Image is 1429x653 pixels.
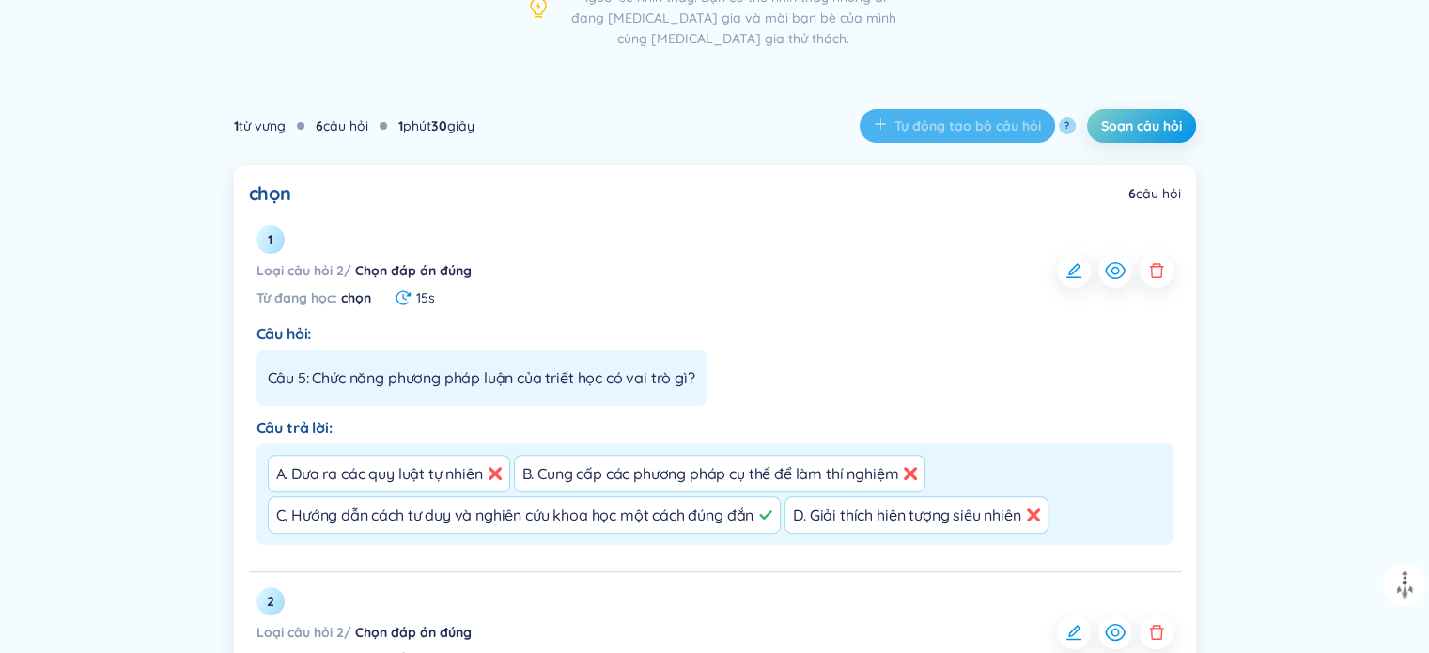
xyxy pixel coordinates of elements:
[256,225,285,254] div: 1
[341,289,371,306] strong: chọn
[276,505,754,525] div: C. Hướng dẫn cách tư duy và nghiên cứu khoa học một cách đúng đắn
[1128,183,1181,204] div: câu hỏi
[431,117,447,134] strong: 30
[355,624,472,641] strong: Chọn đáp án đúng
[276,463,483,484] div: A. Đưa ra các quy luật tự nhiên
[1128,185,1136,202] strong: 6
[256,262,351,279] span: Loại câu hỏi 2 /
[316,116,368,136] div: câu hỏi
[256,587,285,615] div: 2
[256,624,351,641] span: Loại câu hỏi 2 /
[316,117,323,134] strong: 6
[1101,117,1182,135] span: Soạn câu hỏi
[398,117,403,134] strong: 1
[1390,570,1420,600] img: to top
[234,116,286,136] div: từ vựng
[256,323,1173,344] div: Câu hỏi:
[398,116,474,136] div: phút giây
[1059,117,1076,134] button: ?
[793,505,1020,525] div: D. Giải thích hiện tượng siêu nhiên
[256,289,337,306] span: Từ đang học:
[522,463,899,484] div: B. Cung cấp các phương pháp cụ thể để làm thí nghiệm
[256,417,1173,438] div: Câu trả lời:
[1087,109,1196,143] button: Soạn câu hỏi
[249,180,291,207] div: chọn
[355,262,472,279] strong: Chọn đáp án đúng
[268,367,695,388] div: Câu 5: Chức năng phương pháp luận của triết học có vai trò gì?
[234,117,239,134] strong: 1
[394,288,435,308] div: 15 s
